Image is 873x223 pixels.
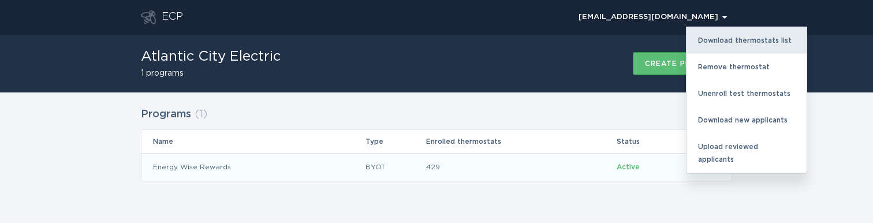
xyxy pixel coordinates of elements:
[141,69,281,77] h2: 1 programs
[195,109,207,120] span: ( 1 )
[426,153,616,181] td: 429
[162,10,183,24] div: ECP
[687,54,807,80] div: Remove thermostat
[617,163,640,170] span: Active
[687,80,807,107] div: Unenroll test thermostats
[141,10,156,24] button: Go to dashboard
[141,130,732,153] tr: Table Headers
[573,9,732,26] button: Open user account details
[426,130,616,153] th: Enrolled thermostats
[141,153,732,181] tr: 372794dd1a014b8887bf872c31826d0f
[687,107,807,133] div: Download new applicants
[365,153,426,181] td: BYOT
[633,52,732,75] button: Create program
[573,9,732,26] div: Popover menu
[141,130,365,153] th: Name
[141,153,365,181] td: Energy Wise Rewards
[616,130,685,153] th: Status
[141,50,281,64] h1: Atlantic City Electric
[687,27,807,54] div: Download thermostats list
[687,133,807,173] div: Upload reviewed applicants
[645,60,720,67] div: Create program
[365,130,426,153] th: Type
[141,104,191,125] h2: Programs
[579,14,727,21] div: [EMAIL_ADDRESS][DOMAIN_NAME]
